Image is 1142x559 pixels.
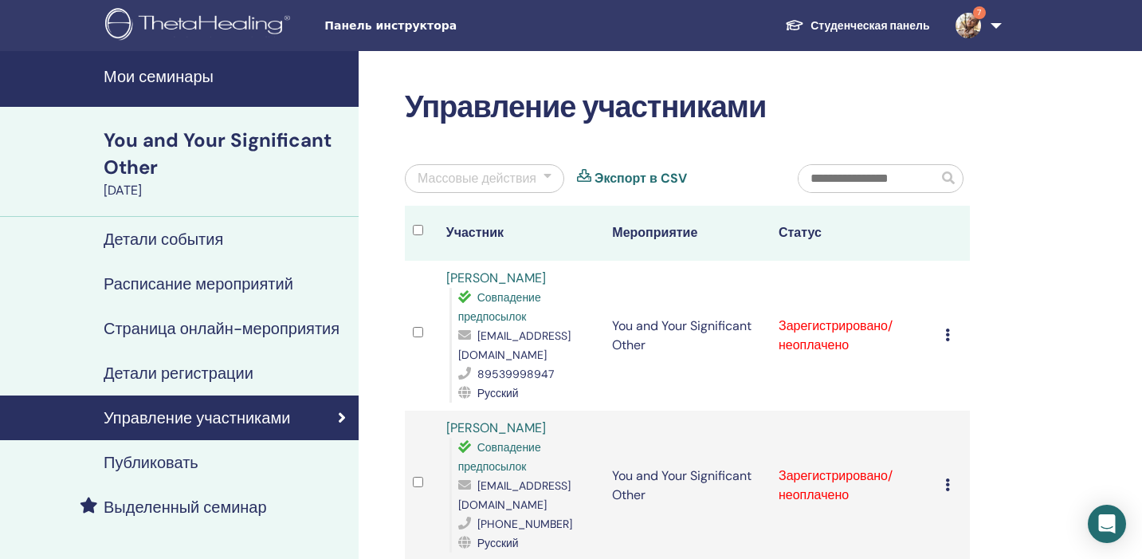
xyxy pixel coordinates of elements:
span: 7 [973,6,986,19]
span: Панель инструктора [324,18,563,34]
a: [PERSON_NAME] [446,270,546,286]
img: default.jpg [956,13,981,38]
td: You and Your Significant Other [604,261,771,411]
span: [EMAIL_ADDRESS][DOMAIN_NAME] [458,329,571,362]
h4: Страница онлайн-мероприятия [104,319,339,338]
span: 89539998947 [477,367,554,381]
h2: Управление участниками [405,89,970,126]
h4: Выделенный семинар [104,498,267,517]
div: Массовые действия [418,169,536,188]
a: Студенческая панель [772,11,942,41]
th: Участник [438,206,605,261]
div: [DATE] [104,181,349,200]
span: [PHONE_NUMBER] [477,517,572,531]
span: [EMAIL_ADDRESS][DOMAIN_NAME] [458,478,571,512]
h4: Публиковать [104,453,198,472]
a: Экспорт в CSV [595,169,687,188]
th: Мероприятие [604,206,771,261]
h4: Детали регистрации [104,364,253,383]
a: You and Your Significant Other[DATE] [94,127,359,200]
th: Статус [771,206,937,261]
span: Русский [477,536,519,550]
img: graduation-cap-white.svg [785,18,804,32]
h4: Управление участниками [104,408,290,427]
h4: Расписание мероприятий [104,274,293,293]
a: [PERSON_NAME] [446,419,546,436]
h4: Детали события [104,230,223,249]
span: Совпадение предпосылок [458,290,541,324]
div: You and Your Significant Other [104,127,349,181]
span: Русский [477,386,519,400]
span: Совпадение предпосылок [458,440,541,474]
img: logo.png [105,8,296,44]
div: Open Intercom Messenger [1088,505,1126,543]
h4: Мои семинары [104,67,349,86]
